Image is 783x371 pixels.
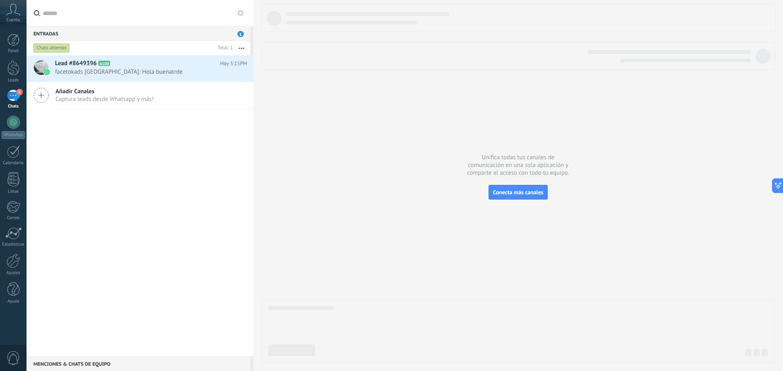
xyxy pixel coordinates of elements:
[2,160,25,166] div: Calendario
[2,270,25,276] div: Ajustes
[44,69,50,75] img: waba.svg
[27,26,250,41] div: Entradas
[215,44,233,52] div: Total: 1
[493,189,543,196] span: Conecta más canales
[55,88,154,95] span: Añadir Canales
[2,48,25,54] div: Panel
[2,78,25,83] div: Leads
[489,185,548,200] button: Conecta más canales
[55,68,232,76] span: facetokads [GEOGRAPHIC_DATA]: Hola buenatrde
[98,61,110,66] span: A100
[2,299,25,304] div: Ayuda
[55,59,97,68] span: Lead #8649396
[2,104,25,109] div: Chats
[27,55,253,81] a: Lead #8649396 A100 Hoy 3:15PM facetokads [GEOGRAPHIC_DATA]: Hola buenatrde
[2,242,25,247] div: Estadísticas
[220,59,247,68] span: Hoy 3:15PM
[2,131,25,139] div: WhatsApp
[237,31,244,37] span: 1
[55,95,154,103] span: Captura leads desde Whatsapp y más!
[2,189,25,194] div: Listas
[7,18,20,23] span: Cuenta
[2,215,25,221] div: Correo
[27,356,250,371] div: Menciones & Chats de equipo
[33,43,70,53] div: Chats abiertos
[16,89,23,95] span: 1
[233,41,250,55] button: Más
